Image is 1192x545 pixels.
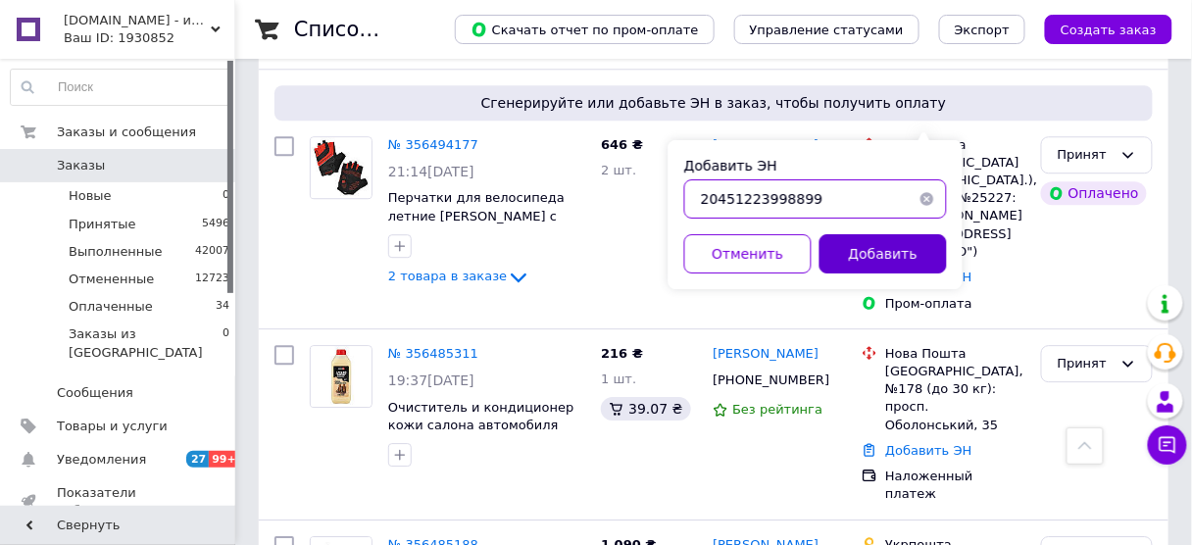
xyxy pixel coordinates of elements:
[69,243,163,261] span: Выполненные
[885,136,1024,154] div: Нова Пошта
[471,21,699,38] span: Скачать отчет по пром-оплате
[601,163,636,177] span: 2 шт.
[209,451,241,468] span: 99+
[601,137,643,152] span: 646 ₴
[684,234,812,273] button: Отменить
[885,363,1024,434] div: [GEOGRAPHIC_DATA], №178 (до 30 кг): просп. Оболонський, 35
[69,298,153,316] span: Оплаченные
[388,190,565,277] a: Перчатки для велосипеда летние [PERSON_NAME] с застежкой и вентиляцией открытые с коротким пальце...
[69,187,112,205] span: Новые
[1058,145,1113,166] div: Принят
[750,23,904,37] span: Управление статусами
[69,271,154,288] span: Отмененные
[388,346,478,361] a: № 356485311
[885,468,1024,503] div: Наложенный платеж
[202,216,229,233] span: 5496
[69,216,136,233] span: Принятые
[885,443,971,458] a: Добавить ЭН
[57,418,168,435] span: Товары и услуги
[311,137,372,198] img: Фото товару
[294,18,463,41] h1: Список заказов
[601,346,643,361] span: 216 ₴
[64,12,211,29] span: BiBiMir.com - интернет-магазин автоаксессуаров
[388,269,530,283] a: 2 товара в заказе
[195,243,229,261] span: 42007
[885,345,1024,363] div: Нова Пошта
[282,93,1145,113] span: Сгенерируйте или добавьте ЭН в заказ, чтобы получить оплату
[57,157,105,174] span: Заказы
[388,164,474,179] span: 21:14[DATE]
[455,15,715,44] button: Скачать отчет по пром-оплате
[57,451,146,469] span: Уведомления
[57,124,196,141] span: Заказы и сообщения
[223,325,229,361] span: 0
[186,451,209,468] span: 27
[819,234,947,273] button: Добавить
[1148,425,1187,465] button: Чат с покупателем
[388,137,478,152] a: № 356494177
[955,23,1010,37] span: Экспорт
[388,400,574,487] a: Очиститель и кондиционер кожи салона автомобиля Nowax Lezard 1 л для сидений потолка дверей руля ...
[1058,354,1113,374] div: Принят
[601,372,636,386] span: 1 шт.
[388,372,474,388] span: 19:37[DATE]
[684,158,777,173] label: Добавить ЭН
[1025,22,1172,36] a: Создать заказ
[195,271,229,288] span: 12723
[11,70,230,105] input: Поиск
[216,298,229,316] span: 34
[1045,15,1172,44] button: Создать заказ
[1061,23,1157,37] span: Создать заказ
[908,179,947,219] button: Очистить
[388,269,507,283] span: 2 товара в заказе
[57,484,181,520] span: Показатели работы компании
[310,345,372,408] a: Фото товару
[64,29,235,47] div: Ваш ID: 1930852
[223,187,229,205] span: 0
[1041,181,1147,205] div: Оплачено
[885,295,1024,313] div: Пром-оплата
[939,15,1025,44] button: Экспорт
[310,136,372,199] a: Фото товару
[732,402,822,417] span: Без рейтинга
[713,372,829,387] span: [PHONE_NUMBER]
[734,15,919,44] button: Управление статусами
[713,136,819,155] a: [PERSON_NAME]
[69,325,223,361] span: Заказы из [GEOGRAPHIC_DATA]
[601,397,690,421] div: 39.07 ₴
[713,345,819,364] a: [PERSON_NAME]
[311,346,372,407] img: Фото товару
[57,384,133,402] span: Сообщения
